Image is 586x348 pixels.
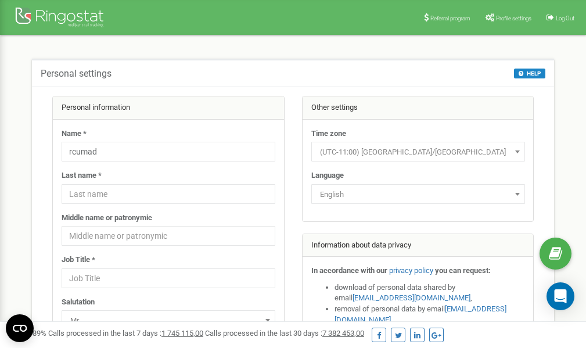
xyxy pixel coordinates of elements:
[315,186,521,203] span: English
[6,314,34,342] button: Open CMP widget
[62,297,95,308] label: Salutation
[311,142,525,162] span: (UTC-11:00) Pacific/Midway
[335,304,525,325] li: removal of personal data by email ,
[389,266,433,275] a: privacy policy
[41,69,112,79] h5: Personal settings
[322,329,364,338] u: 7 382 453,00
[547,282,574,310] div: Open Intercom Messenger
[353,293,470,302] a: [EMAIL_ADDRESS][DOMAIN_NAME]
[53,96,284,120] div: Personal information
[62,268,275,288] input: Job Title
[62,142,275,162] input: Name
[303,96,534,120] div: Other settings
[430,15,470,21] span: Referral program
[62,213,152,224] label: Middle name or patronymic
[62,170,102,181] label: Last name *
[335,282,525,304] li: download of personal data shared by email ,
[66,313,271,329] span: Mr.
[496,15,531,21] span: Profile settings
[311,184,525,204] span: English
[62,184,275,204] input: Last name
[311,128,346,139] label: Time zone
[62,254,95,266] label: Job Title *
[48,329,203,338] span: Calls processed in the last 7 days :
[556,15,574,21] span: Log Out
[303,234,534,257] div: Information about data privacy
[435,266,491,275] strong: you can request:
[205,329,364,338] span: Calls processed in the last 30 days :
[62,226,275,246] input: Middle name or patronymic
[62,128,87,139] label: Name *
[62,310,275,330] span: Mr.
[311,266,387,275] strong: In accordance with our
[315,144,521,160] span: (UTC-11:00) Pacific/Midway
[161,329,203,338] u: 1 745 115,00
[311,170,344,181] label: Language
[514,69,545,78] button: HELP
